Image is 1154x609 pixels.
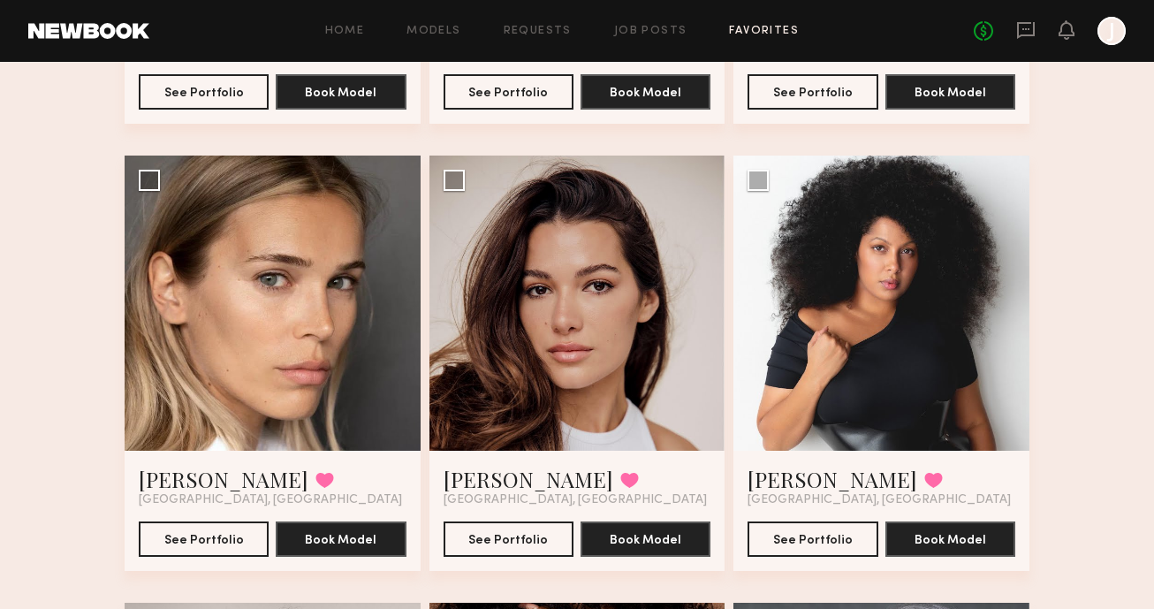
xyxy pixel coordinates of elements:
[444,74,573,110] button: See Portfolio
[748,521,877,557] button: See Portfolio
[406,26,460,37] a: Models
[139,521,269,557] button: See Portfolio
[581,521,710,557] button: Book Model
[139,74,269,110] button: See Portfolio
[276,84,406,99] a: Book Model
[1097,17,1126,45] a: J
[581,74,710,110] button: Book Model
[504,26,572,37] a: Requests
[444,493,707,507] span: [GEOGRAPHIC_DATA], [GEOGRAPHIC_DATA]
[885,531,1015,546] a: Book Model
[748,493,1011,507] span: [GEOGRAPHIC_DATA], [GEOGRAPHIC_DATA]
[581,531,710,546] a: Book Model
[444,465,613,493] a: [PERSON_NAME]
[885,84,1015,99] a: Book Model
[885,521,1015,557] button: Book Model
[614,26,687,37] a: Job Posts
[276,531,406,546] a: Book Model
[276,74,406,110] button: Book Model
[276,521,406,557] button: Book Model
[139,493,402,507] span: [GEOGRAPHIC_DATA], [GEOGRAPHIC_DATA]
[748,465,917,493] a: [PERSON_NAME]
[325,26,365,37] a: Home
[581,84,710,99] a: Book Model
[748,74,877,110] button: See Portfolio
[139,465,308,493] a: [PERSON_NAME]
[444,521,573,557] button: See Portfolio
[729,26,799,37] a: Favorites
[885,74,1015,110] button: Book Model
